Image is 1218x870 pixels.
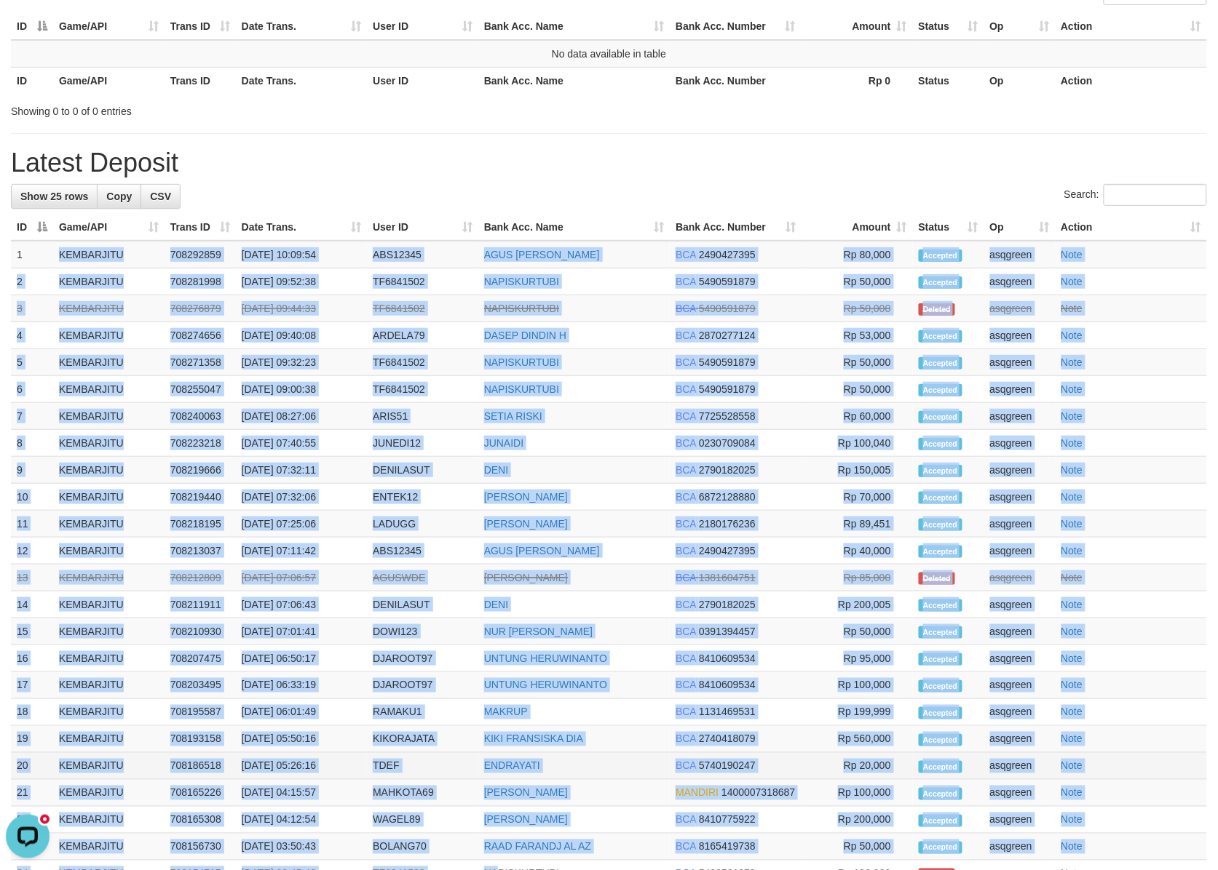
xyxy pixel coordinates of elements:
span: Accepted [919,492,962,504]
td: TF6841502 [367,376,478,403]
td: [DATE] 07:40:55 [236,430,368,457]
td: Rp 50,000 [802,618,913,645]
td: [DATE] 07:25:06 [236,511,368,538]
span: BCA [676,626,696,637]
a: AGUS [PERSON_NAME] [484,545,600,556]
span: Copy 5490591879 to clipboard [699,383,756,395]
a: Note [1061,599,1083,610]
a: Note [1061,787,1083,799]
th: Amount: activate to sort column ascending [802,214,913,241]
td: asqgreen [984,672,1056,699]
td: [DATE] 09:44:33 [236,295,368,322]
span: BCA [676,652,696,664]
td: [DATE] 09:32:23 [236,349,368,376]
span: BCA [676,760,696,772]
td: KEMBARJITU [53,618,165,645]
td: 708195587 [165,699,236,726]
td: 708274656 [165,322,236,349]
td: [DATE] 06:01:49 [236,699,368,726]
div: Showing 0 to 0 of 0 entries [11,98,497,119]
span: Accepted [919,707,962,719]
span: BCA [676,706,696,718]
a: Note [1061,276,1083,287]
td: KEMBARJITU [53,672,165,699]
td: 708255047 [165,376,236,403]
span: Copy 5490591879 to clipboard [699,356,756,368]
td: TF6841502 [367,268,478,295]
td: Rp 53,000 [802,322,913,349]
a: [PERSON_NAME] [484,787,568,799]
td: 708271358 [165,349,236,376]
td: MAHKOTA69 [367,780,478,807]
td: 708213037 [165,538,236,564]
span: BCA [676,437,696,449]
td: KEMBARJITU [53,591,165,618]
td: 708193158 [165,726,236,753]
a: UNTUNG HERUWINANTO [484,652,607,664]
td: 14 [11,591,53,618]
td: 708212809 [165,564,236,591]
a: MAKRUP [484,706,528,718]
th: User ID: activate to sort column ascending [367,13,478,40]
a: Note [1061,572,1083,583]
td: Rp 560,000 [802,726,913,753]
td: KEMBARJITU [53,430,165,457]
span: Copy 2490427395 to clipboard [699,249,756,260]
a: Note [1061,760,1083,772]
td: KEMBARJITU [53,322,165,349]
th: Date Trans. [236,67,368,94]
span: BCA [676,491,696,503]
span: Copy 1131469531 to clipboard [699,706,756,718]
td: [DATE] 04:15:57 [236,780,368,807]
span: Copy 2740418079 to clipboard [699,733,756,745]
input: Search: [1104,184,1207,206]
td: 708292859 [165,241,236,268]
h1: Latest Deposit [11,148,1207,177]
th: ID: activate to sort column descending [11,214,53,241]
span: Accepted [919,653,962,666]
td: asqgreen [984,618,1056,645]
a: Note [1061,464,1083,476]
td: JUNEDI12 [367,430,478,457]
td: KEMBARJITU [53,403,165,430]
td: 5 [11,349,53,376]
td: 708219666 [165,457,236,484]
a: KIKI FRANSISKA DIA [484,733,583,745]
td: DENILASUT [367,457,478,484]
td: Rp 100,000 [802,672,913,699]
td: ABS12345 [367,538,478,564]
td: 12 [11,538,53,564]
td: KEMBARJITU [53,538,165,564]
a: Note [1061,303,1083,314]
th: User ID: activate to sort column ascending [367,214,478,241]
a: Note [1061,383,1083,395]
a: CSV [141,184,181,209]
td: KEMBARJITU [53,241,165,268]
span: Copy 8410609534 to clipboard [699,652,756,664]
td: 708276879 [165,295,236,322]
td: Rp 50,000 [802,268,913,295]
td: 708207475 [165,645,236,672]
span: Copy 1381604751 to clipboard [699,572,756,583]
td: ARIS51 [367,403,478,430]
th: Game/API: activate to sort column ascending [53,13,165,40]
td: Rp 50,000 [802,349,913,376]
td: KEMBARJITU [53,753,165,780]
th: Bank Acc. Number: activate to sort column ascending [670,13,802,40]
td: Rp 200,005 [802,591,913,618]
th: Bank Acc. Name: activate to sort column ascending [478,13,670,40]
a: Note [1061,841,1083,853]
td: KEMBARJITU [53,780,165,807]
span: BCA [676,599,696,610]
td: KEMBARJITU [53,564,165,591]
td: ENTEK12 [367,484,478,511]
td: [DATE] 05:26:16 [236,753,368,780]
a: NAPISKURTUBI [484,303,559,314]
td: KEMBARJITU [53,645,165,672]
span: BCA [676,356,696,368]
a: Note [1061,330,1083,341]
td: 6 [11,376,53,403]
td: asqgreen [984,430,1056,457]
span: Copy 2870277124 to clipboard [699,330,756,341]
td: No data available in table [11,40,1207,68]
